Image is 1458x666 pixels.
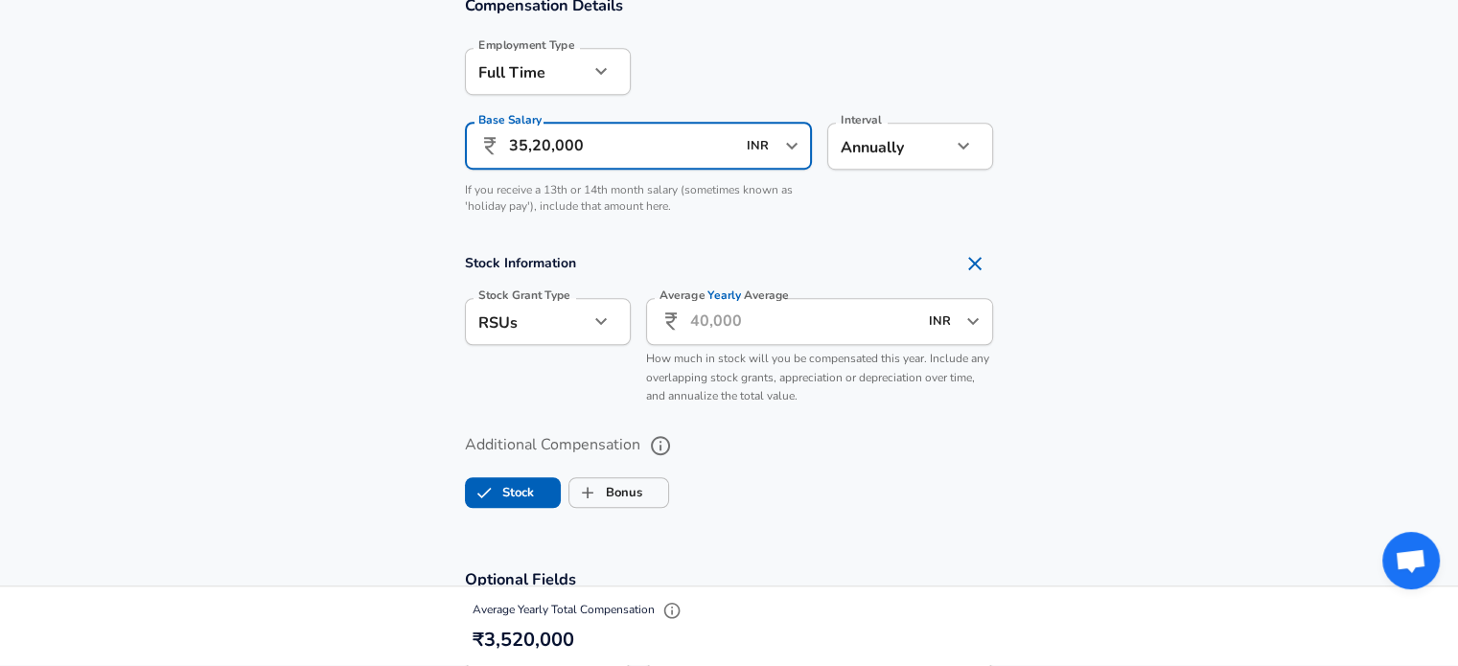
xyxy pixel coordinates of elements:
label: Stock Grant Type [478,289,570,301]
div: RSUs [465,298,589,345]
button: Open [960,308,986,334]
p: If you receive a 13th or 14th month salary (sometimes known as 'holiday pay'), include that amoun... [465,182,813,215]
span: Stock [466,474,502,511]
span: Average Yearly Total Compensation [473,603,686,618]
input: USD [741,131,779,161]
button: Remove Section [956,244,994,283]
div: Full Time [465,48,589,95]
button: BonusBonus [568,477,669,508]
input: 40,000 [690,298,917,345]
button: help [644,429,677,462]
label: Average Average [660,289,789,301]
label: Bonus [569,474,642,511]
button: Explain Total Compensation [658,597,686,626]
label: Additional Compensation [465,429,994,462]
div: Annually [827,123,951,170]
button: Open [778,132,805,159]
label: Employment Type [478,39,575,51]
span: Bonus [569,474,606,511]
input: 100,000 [509,123,736,170]
div: Open chat [1382,532,1440,589]
label: Stock [466,474,534,511]
label: Interval [841,114,882,126]
label: Base Salary [478,114,542,126]
button: StockStock [465,477,561,508]
h3: Optional Fields [465,568,994,590]
span: How much in stock will you be compensated this year. Include any overlapping stock grants, apprec... [646,351,989,404]
h4: Stock Information [465,244,994,283]
input: USD [922,307,960,336]
span: Yearly [707,287,741,303]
